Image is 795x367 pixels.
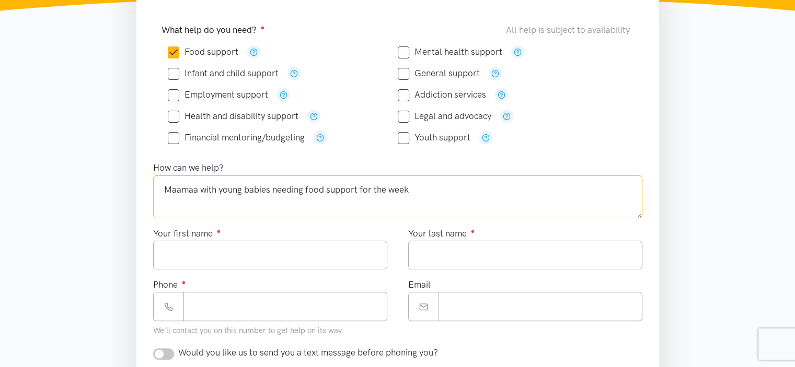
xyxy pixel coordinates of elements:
sup: ● [471,227,475,235]
small: We'll contact you on this number to get help on its way. [153,326,343,335]
label: Mental health support [398,48,502,56]
label: Infant and child support [168,69,279,78]
sup: ● [182,278,186,286]
div: All help is subject to availability [506,23,634,37]
label: Phone [153,278,186,292]
label: What help do you need? [162,23,265,37]
label: Youth support [398,133,470,142]
label: Health and disability support [168,112,298,121]
label: General support [398,69,480,78]
sup: ● [217,227,221,235]
span: Would you like us to send you a text message before phoning you? [178,347,438,358]
sup: ● [261,23,265,31]
input: Phone number [183,292,387,321]
label: Financial mentoring/budgeting [168,133,305,142]
label: How can we help? [153,161,224,175]
label: Your first name [153,227,221,241]
input: Email [439,292,642,321]
label: Email [408,278,431,292]
label: Employment support [168,90,268,99]
label: Legal and advocacy [398,112,491,121]
label: Food support [168,48,238,56]
label: Your last name [408,227,475,241]
label: Addiction services [398,90,486,99]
